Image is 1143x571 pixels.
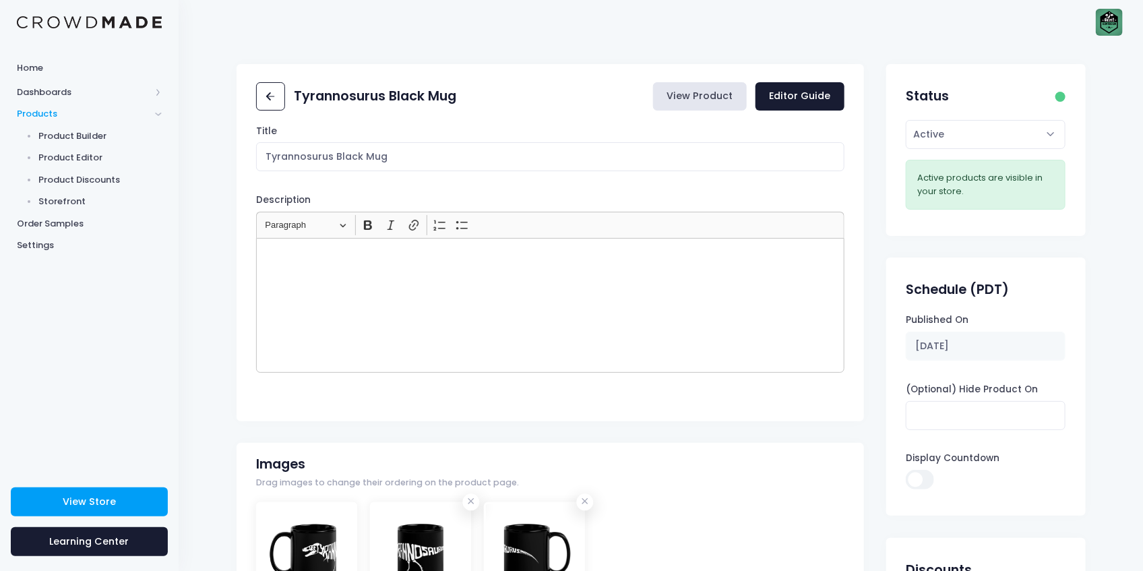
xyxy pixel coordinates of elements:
[256,212,844,238] div: Editor toolbar
[653,82,747,111] a: View Product
[50,535,129,548] span: Learning Center
[256,477,519,489] span: Drag images to change their ordering on the product page.
[256,193,311,207] label: Description
[1096,9,1123,36] img: User
[294,88,456,104] h2: Tyrannosurus Black Mug
[755,82,844,111] a: Editor Guide
[63,495,116,508] span: View Store
[39,129,162,143] span: Product Builder
[11,487,168,516] a: View Store
[17,217,162,231] span: Order Samples
[906,383,1038,396] label: (Optional) Hide Product On
[256,238,844,373] div: Rich Text Editor, main
[39,173,162,187] span: Product Discounts
[17,107,150,121] span: Products
[265,217,335,233] span: Paragraph
[256,456,305,472] h2: Images
[17,61,162,75] span: Home
[906,313,968,327] label: Published On
[17,239,162,252] span: Settings
[917,171,1054,198] div: Active products are visible in your store.
[17,16,162,29] img: Logo
[906,452,999,465] label: Display Countdown
[39,195,162,208] span: Storefront
[39,151,162,164] span: Product Editor
[11,527,168,556] a: Learning Center
[259,215,352,236] button: Paragraph
[906,88,949,104] h2: Status
[906,282,1009,297] h2: Schedule (PDT)
[256,125,277,138] label: Title
[17,86,150,99] span: Dashboards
